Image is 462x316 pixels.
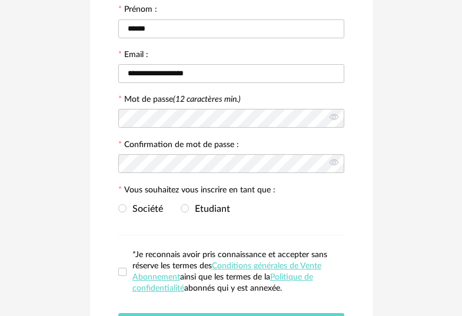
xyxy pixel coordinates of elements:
label: Mot de passe [124,95,241,104]
span: Etudiant [189,204,230,214]
label: Email : [118,51,148,61]
label: Prénom : [118,5,157,16]
label: Vous souhaitez vous inscrire en tant que : [118,186,275,197]
label: Confirmation de mot de passe : [118,141,239,151]
span: *Je reconnais avoir pris connaissance et accepter sans réserve les termes des ainsi que les terme... [132,251,327,292]
a: Conditions générales de Vente Abonnement [132,262,321,281]
a: Politique de confidentialité [132,273,313,292]
i: (12 caractères min.) [173,95,241,104]
span: Société [127,204,163,214]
